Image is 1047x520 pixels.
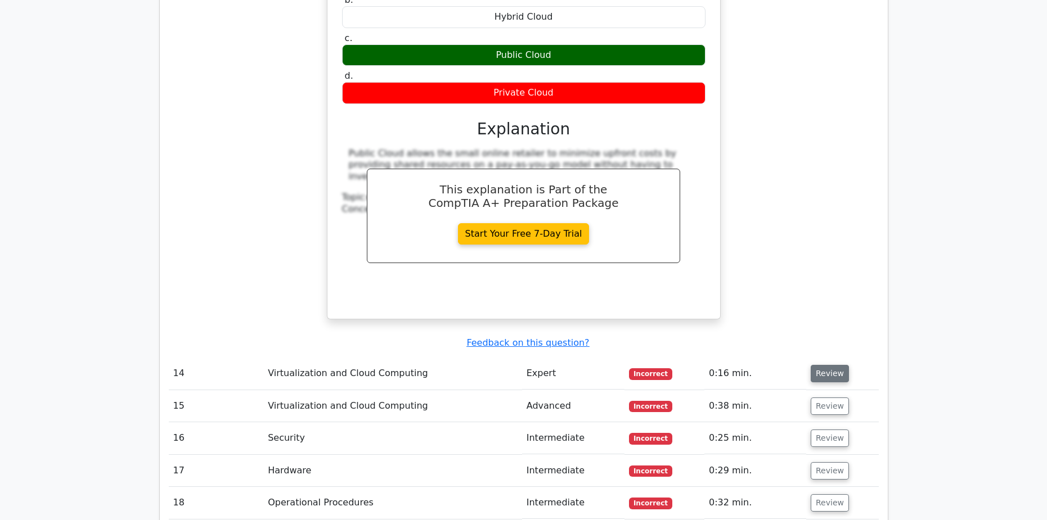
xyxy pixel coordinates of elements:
td: 15 [169,390,264,422]
span: c. [345,33,353,43]
span: Incorrect [629,401,672,412]
span: Incorrect [629,368,672,379]
button: Review [811,494,849,512]
div: Topic: [342,192,706,204]
span: Incorrect [629,498,672,509]
span: Incorrect [629,465,672,477]
td: Intermediate [522,487,624,519]
div: Private Cloud [342,82,706,104]
td: 17 [169,455,264,487]
div: Hybrid Cloud [342,6,706,28]
a: Start Your Free 7-Day Trial [458,223,590,245]
td: 0:38 min. [704,390,806,422]
div: Concept: [342,204,706,215]
span: Incorrect [629,433,672,444]
td: Security [263,422,522,454]
button: Review [811,365,849,382]
button: Review [811,462,849,480]
td: 18 [169,487,264,519]
span: d. [345,70,353,81]
td: 0:29 min. [704,455,806,487]
td: 14 [169,358,264,390]
h3: Explanation [349,120,699,139]
td: Virtualization and Cloud Computing [263,390,522,422]
td: 0:32 min. [704,487,806,519]
td: 16 [169,422,264,454]
td: Hardware [263,455,522,487]
td: Expert [522,358,624,390]
td: 0:16 min. [704,358,806,390]
td: 0:25 min. [704,422,806,454]
td: Advanced [522,390,624,422]
td: Intermediate [522,422,624,454]
div: Public Cloud allows the small online retailer to minimize upfront costs by providing shared resou... [349,148,699,183]
a: Feedback on this question? [466,337,589,348]
td: Operational Procedures [263,487,522,519]
button: Review [811,397,849,415]
button: Review [811,429,849,447]
td: Virtualization and Cloud Computing [263,358,522,390]
div: Public Cloud [342,44,706,66]
td: Intermediate [522,455,624,487]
